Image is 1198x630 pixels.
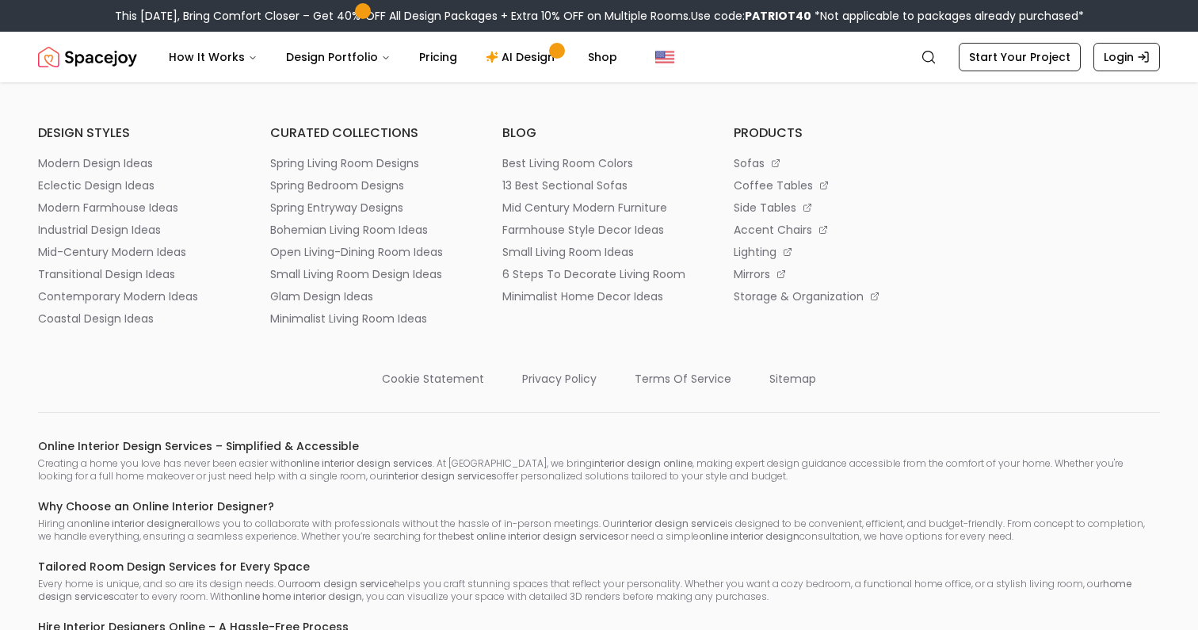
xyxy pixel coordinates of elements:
p: 13 best sectional sofas [502,178,628,193]
p: coffee tables [734,178,813,193]
p: industrial design ideas [38,222,161,238]
a: storage & organization [734,288,928,304]
a: modern farmhouse ideas [38,200,232,216]
a: cookie statement [382,365,484,387]
a: Login [1093,43,1160,71]
p: glam design ideas [270,288,373,304]
a: Pricing [406,41,470,73]
a: accent chairs [734,222,928,238]
strong: interior design services [386,469,497,483]
img: Spacejoy Logo [38,41,137,73]
div: This [DATE], Bring Comfort Closer – Get 40% OFF All Design Packages + Extra 10% OFF on Multiple R... [115,8,1084,24]
p: farmhouse style decor ideas [502,222,664,238]
p: storage & organization [734,288,864,304]
p: coastal design ideas [38,311,154,326]
p: small living room ideas [502,244,634,260]
strong: online interior design [699,529,799,543]
strong: home design services [38,577,1131,603]
a: farmhouse style decor ideas [502,222,696,238]
button: How It Works [156,41,270,73]
a: coastal design ideas [38,311,232,326]
p: mirrors [734,266,770,282]
a: spring entryway designs [270,200,464,216]
a: modern design ideas [38,155,232,171]
p: small living room design ideas [270,266,442,282]
a: terms of service [635,365,731,387]
a: sofas [734,155,928,171]
a: Spacejoy [38,41,137,73]
nav: Global [38,32,1160,82]
a: lighting [734,244,928,260]
p: lighting [734,244,776,260]
p: side tables [734,200,796,216]
h6: design styles [38,124,232,143]
strong: interior design service [620,517,725,530]
a: eclectic design ideas [38,178,232,193]
strong: online interior design services [290,456,433,470]
p: sitemap [769,371,816,387]
p: accent chairs [734,222,812,238]
a: open living-dining room ideas [270,244,464,260]
button: Design Portfolio [273,41,403,73]
p: mid century modern furniture [502,200,667,216]
a: Shop [575,41,630,73]
a: coffee tables [734,178,928,193]
p: bohemian living room ideas [270,222,428,238]
strong: online interior designer [80,517,189,530]
p: eclectic design ideas [38,178,155,193]
h6: blog [502,124,696,143]
p: best living room colors [502,155,633,171]
strong: online home interior design [231,590,362,603]
a: industrial design ideas [38,222,232,238]
p: spring living room designs [270,155,419,171]
h6: products [734,124,928,143]
p: sofas [734,155,765,171]
a: sitemap [769,365,816,387]
a: small living room design ideas [270,266,464,282]
strong: room design service [295,577,394,590]
p: spring bedroom designs [270,178,404,193]
a: 6 steps to decorate living room [502,266,696,282]
a: small living room ideas [502,244,696,260]
span: Use code: [691,8,811,24]
a: contemporary modern ideas [38,288,232,304]
a: spring living room designs [270,155,464,171]
p: modern farmhouse ideas [38,200,178,216]
p: modern design ideas [38,155,153,171]
a: glam design ideas [270,288,464,304]
p: Hiring an allows you to collaborate with professionals without the hassle of in-person meetings. ... [38,517,1160,543]
a: Start Your Project [959,43,1081,71]
a: minimalist home decor ideas [502,288,696,304]
a: minimalist living room ideas [270,311,464,326]
a: mid-century modern ideas [38,244,232,260]
a: best living room colors [502,155,696,171]
strong: interior design online [592,456,692,470]
h6: curated collections [270,124,464,143]
b: PATRIOT40 [745,8,811,24]
p: Creating a home you love has never been easier with . At [GEOGRAPHIC_DATA], we bring , making exp... [38,457,1160,483]
p: contemporary modern ideas [38,288,198,304]
nav: Main [156,41,630,73]
p: terms of service [635,371,731,387]
p: transitional design ideas [38,266,175,282]
p: Every home is unique, and so are its design needs. Our helps you craft stunning spaces that refle... [38,578,1160,603]
p: privacy policy [522,371,597,387]
a: mirrors [734,266,928,282]
strong: best online interior design services [453,529,619,543]
p: open living-dining room ideas [270,244,443,260]
a: 13 best sectional sofas [502,178,696,193]
h6: Tailored Room Design Services for Every Space [38,559,1160,575]
p: minimalist living room ideas [270,311,427,326]
p: mid-century modern ideas [38,244,186,260]
p: cookie statement [382,371,484,387]
p: 6 steps to decorate living room [502,266,685,282]
img: United States [655,48,674,67]
h6: Why Choose an Online Interior Designer? [38,498,1160,514]
p: minimalist home decor ideas [502,288,663,304]
a: transitional design ideas [38,266,232,282]
a: bohemian living room ideas [270,222,464,238]
h6: Online Interior Design Services – Simplified & Accessible [38,438,1160,454]
a: AI Design [473,41,572,73]
a: mid century modern furniture [502,200,696,216]
p: spring entryway designs [270,200,403,216]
